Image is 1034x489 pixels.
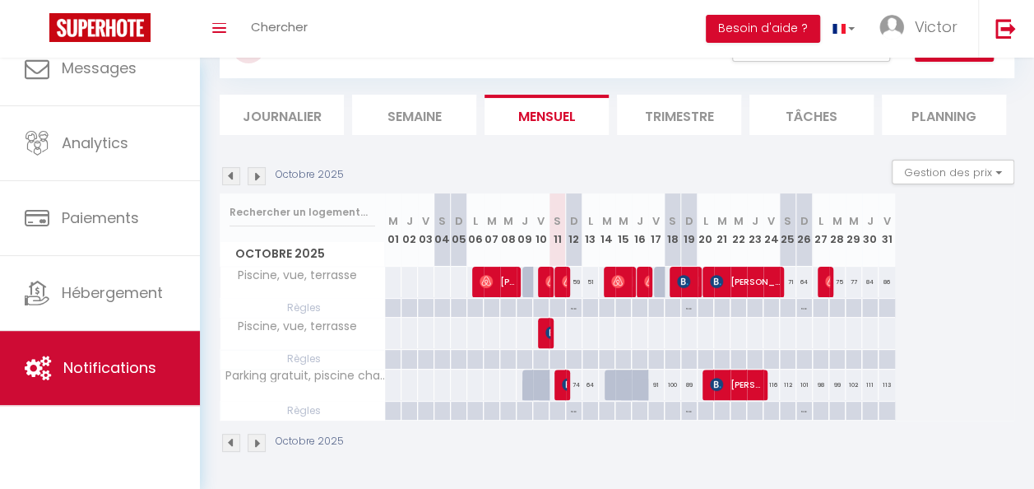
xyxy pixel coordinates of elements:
abbr: J [406,213,413,229]
abbr: M [388,213,398,229]
th: 27 [813,193,829,267]
p: No Checkin [681,402,697,431]
div: 74 [566,370,582,400]
p: Octobre 2025 [276,167,344,183]
abbr: M [849,213,859,229]
abbr: S [438,213,446,229]
th: 14 [599,193,615,267]
button: Besoin d'aide ? [706,15,820,43]
th: 26 [796,193,813,267]
abbr: D [570,213,578,229]
img: ... [879,15,904,40]
th: 11 [549,193,566,267]
div: 98 [813,370,829,400]
abbr: L [703,213,708,229]
th: 02 [401,193,418,267]
li: Planning [882,95,1006,135]
abbr: M [503,213,513,229]
p: No Checkin [566,299,582,328]
span: [PERSON_NAME] [677,266,699,297]
li: Mensuel [485,95,609,135]
li: Tâches [749,95,874,135]
th: 15 [615,193,632,267]
div: 102 [846,370,862,400]
th: 12 [566,193,582,267]
div: 112 [780,370,796,400]
abbr: V [537,213,545,229]
span: [PERSON_NAME] [611,266,633,297]
abbr: S [784,213,791,229]
abbr: D [800,213,809,229]
abbr: L [473,213,478,229]
th: 29 [846,193,862,267]
div: 89 [681,370,698,400]
div: 59 [566,267,582,297]
th: 23 [747,193,763,267]
button: Gestion des prix [892,160,1014,184]
div: 116 [763,370,780,400]
abbr: M [619,213,628,229]
th: 05 [451,193,467,267]
div: 84 [862,267,879,297]
div: 64 [796,267,813,297]
abbr: L [588,213,593,229]
span: [PERSON_NAME] [562,369,568,400]
div: 77 [846,267,862,297]
th: 30 [862,193,879,267]
th: 20 [698,193,714,267]
th: 07 [484,193,500,267]
span: [PERSON_NAME] [545,317,551,348]
img: Super Booking [49,13,151,42]
abbr: M [487,213,497,229]
span: Chercher [251,18,308,35]
abbr: S [669,213,676,229]
abbr: V [883,213,890,229]
span: Piscine, vue, terrasse [223,318,361,336]
abbr: J [867,213,874,229]
abbr: M [734,213,744,229]
span: Règles [220,402,384,420]
div: 51 [582,267,599,297]
div: 99 [829,370,846,400]
abbr: V [652,213,660,229]
span: [PERSON_NAME] [644,266,650,297]
abbr: M [832,213,842,229]
span: [PERSON_NAME] [710,266,781,297]
abbr: J [752,213,758,229]
p: No Checkin [796,299,812,328]
th: 22 [730,193,747,267]
abbr: S [554,213,561,229]
abbr: V [767,213,775,229]
li: Journalier [220,95,344,135]
span: [PERSON_NAME] [710,369,765,400]
span: Règles [220,350,384,368]
span: [PERSON_NAME] [562,266,568,297]
abbr: J [637,213,643,229]
th: 13 [582,193,599,267]
span: Analytics [62,133,128,153]
span: Hébergement [62,282,163,303]
th: 31 [879,193,895,267]
abbr: L [818,213,823,229]
span: Notifications [63,357,156,378]
span: Règles [220,299,384,317]
span: Victor [915,16,957,37]
input: Rechercher un logement... [230,198,375,227]
th: 21 [714,193,730,267]
th: 17 [648,193,665,267]
abbr: D [685,213,693,229]
div: 101 [796,370,813,400]
th: 10 [533,193,549,267]
div: 86 [879,267,895,297]
div: 75 [829,267,846,297]
div: 64 [582,370,599,400]
span: Lotte Fillet [825,266,831,297]
th: 24 [763,193,780,267]
th: 18 [665,193,681,267]
th: 03 [418,193,434,267]
th: 16 [632,193,648,267]
p: No Checkin [796,402,812,431]
th: 08 [500,193,517,267]
div: 113 [879,370,895,400]
span: Octobre 2025 [220,242,384,266]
